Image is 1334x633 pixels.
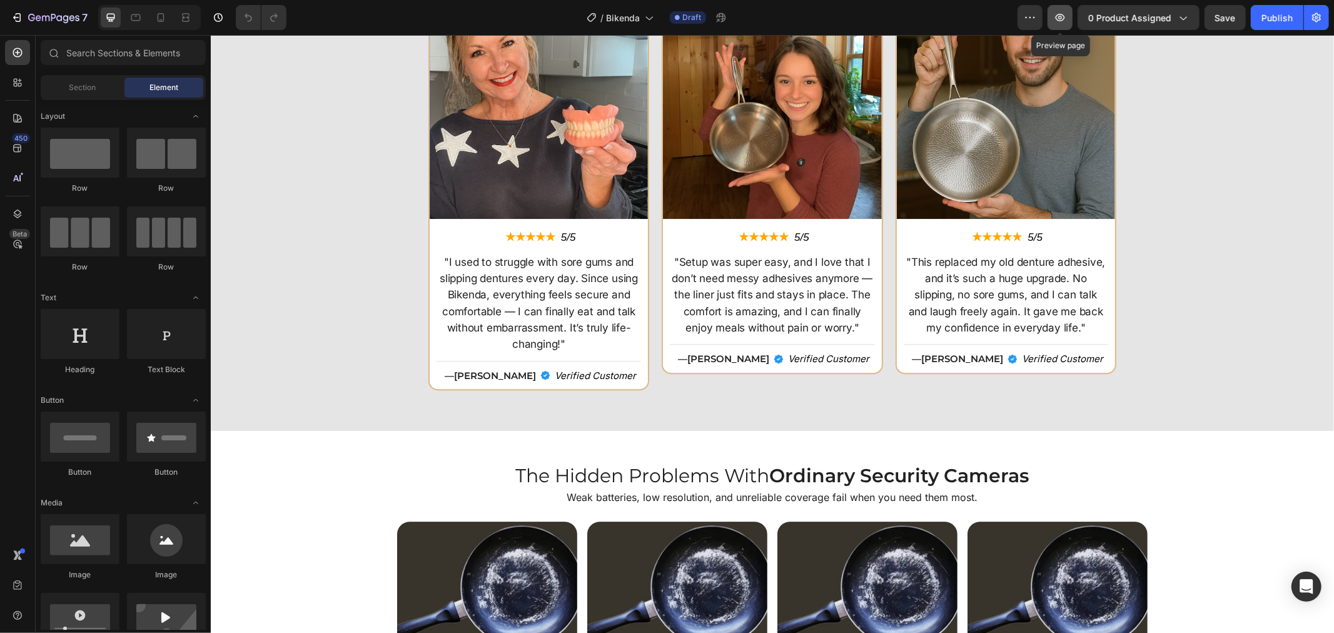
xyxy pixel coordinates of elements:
div: Publish [1261,11,1293,24]
div: Image [41,569,119,580]
p: — [467,318,558,330]
strong: Ordinary Security Cameras [559,429,819,452]
div: Open Intercom Messenger [1291,572,1321,602]
div: Beta [9,229,30,239]
p: 7 [82,10,88,25]
img: Ontwerp_zonder_titel_40_400x400.webp [757,487,937,617]
button: Publish [1251,5,1303,30]
p: ★★★★★ [762,195,812,210]
button: 0 product assigned [1078,5,1200,30]
p: — [234,335,325,347]
input: Search Sections & Elements [41,40,206,65]
p: ★★★★★ [295,195,345,210]
span: Save [1215,13,1236,23]
span: Media [41,497,63,509]
p: Verified Customer [811,318,892,330]
span: / [600,11,604,24]
div: Button [41,467,119,478]
span: Button [41,395,64,406]
div: 450 [12,133,30,143]
div: Row [127,183,206,194]
div: Text Block [127,364,206,375]
strong: [PERSON_NAME] [477,318,558,330]
strong: [PERSON_NAME] [243,335,325,347]
span: Layout [41,111,65,122]
button: 7 [5,5,93,30]
div: Row [41,183,119,194]
p: "Setup was super easy, and I love that I don’t need messy adhesives anymore — the liner just fits... [460,219,662,301]
span: 0 product assigned [1088,11,1171,24]
div: Row [41,261,119,273]
p: 5/5 [584,196,599,210]
p: 5/5 [817,196,832,210]
div: Image [127,569,206,580]
span: Toggle open [186,493,206,513]
span: Draft [682,12,701,23]
img: gempages_585570282693985115-5ebdb777-800b-4972-9e09-c4bbe7b53df3.png [563,319,573,329]
iframe: Design area [211,35,1334,633]
p: "I used to struggle with sore gums and slipping dentures every day. Since using Bikenda, everythi... [227,219,429,318]
h2: The Hidden Problems With [6,427,1117,454]
span: Toggle open [186,390,206,410]
div: Button [127,467,206,478]
p: — [701,318,792,330]
p: ★★★★★ [528,195,578,210]
p: Weak batteries, low resolution, and unreliable coverage fail when you need them most. [8,456,1116,469]
p: 5/5 [350,196,365,210]
img: gempages_585570282693985115-5ebdb777-800b-4972-9e09-c4bbe7b53df3.png [330,335,340,345]
span: Text [41,292,56,303]
div: Undo/Redo [236,5,286,30]
img: Ontwerp_zonder_titel_40_400x400.webp [376,487,557,617]
span: Toggle open [186,106,206,126]
img: Ontwerp_zonder_titel_40_400x400.webp [186,487,366,617]
span: Element [149,82,178,93]
span: Section [69,82,96,93]
span: Toggle open [186,288,206,308]
strong: [PERSON_NAME] [710,318,792,330]
p: Verified Customer [344,335,425,347]
img: gempages_585570282693985115-5ebdb777-800b-4972-9e09-c4bbe7b53df3.png [797,319,807,329]
div: Row [127,261,206,273]
p: "This replaced my old denture adhesive, and it’s such a huge upgrade. No slipping, no sore gums, ... [694,219,896,301]
button: Save [1205,5,1246,30]
span: Bikenda [606,11,640,24]
div: Heading [41,364,119,375]
p: Verified Customer [577,318,659,330]
img: Ontwerp_zonder_titel_40_400x400.webp [567,487,747,617]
